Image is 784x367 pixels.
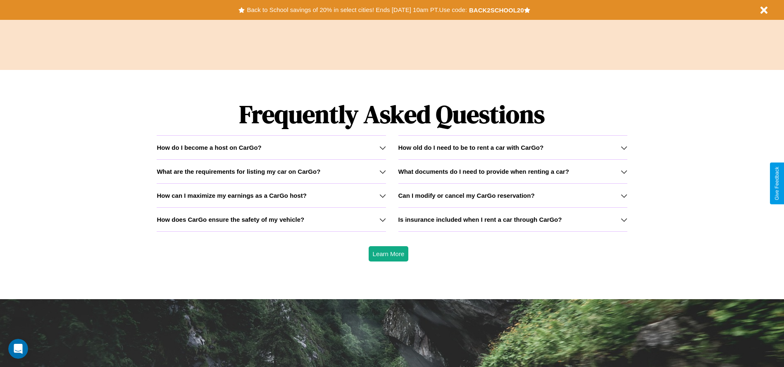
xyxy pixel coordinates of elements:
[245,4,469,16] button: Back to School savings of 20% in select cities! Ends [DATE] 10am PT.Use code:
[774,167,780,200] div: Give Feedback
[157,93,627,135] h1: Frequently Asked Questions
[398,192,535,199] h3: Can I modify or cancel my CarGo reservation?
[157,216,304,223] h3: How does CarGo ensure the safety of my vehicle?
[369,246,409,261] button: Learn More
[157,192,307,199] h3: How can I maximize my earnings as a CarGo host?
[398,144,544,151] h3: How old do I need to be to rent a car with CarGo?
[398,168,569,175] h3: What documents do I need to provide when renting a car?
[8,339,28,359] iframe: Intercom live chat
[398,216,562,223] h3: Is insurance included when I rent a car through CarGo?
[157,168,320,175] h3: What are the requirements for listing my car on CarGo?
[157,144,261,151] h3: How do I become a host on CarGo?
[469,7,524,14] b: BACK2SCHOOL20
